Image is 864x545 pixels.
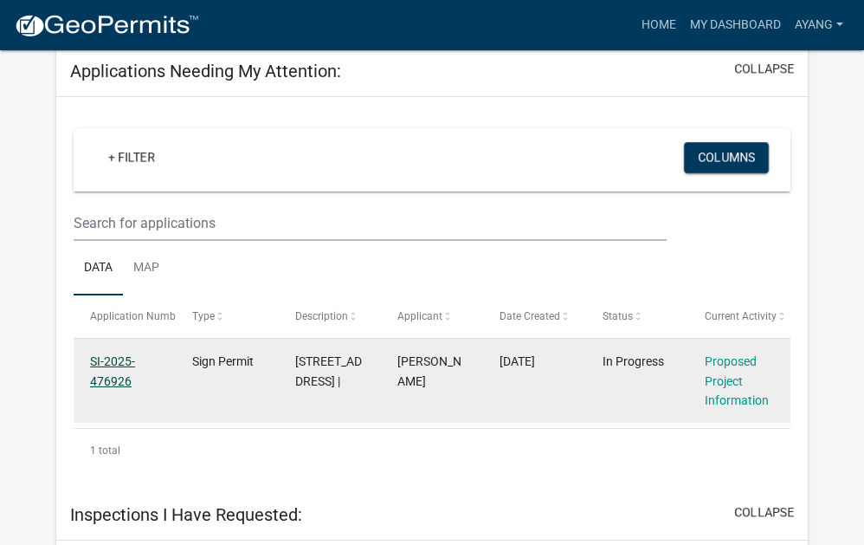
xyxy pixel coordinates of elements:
a: Proposed Project Information [705,354,769,408]
span: Current Activity [705,310,777,322]
a: Map [123,241,170,296]
datatable-header-cell: Status [585,295,687,337]
a: Home [635,9,683,42]
datatable-header-cell: Date Created [483,295,585,337]
a: SI-2025-476926 [90,354,135,388]
a: + Filter [94,142,169,173]
span: 3355 CENTENNIAL RD | [295,354,362,388]
span: Sign Permit [192,354,254,368]
datatable-header-cell: Current Activity [688,295,790,337]
a: My Dashboard [683,9,788,42]
datatable-header-cell: Application Number [74,295,176,337]
a: Data [74,241,123,296]
span: Status [603,310,633,322]
button: Columns [684,142,769,173]
div: collapse [56,97,808,490]
a: ayang [788,9,850,42]
span: 09/11/2025 [500,354,535,368]
datatable-header-cell: Type [176,295,278,337]
button: collapse [734,60,794,78]
span: Description [295,310,348,322]
span: Applicant [397,310,442,322]
span: Type [192,310,215,322]
span: Application Number [90,310,184,322]
button: collapse [734,503,794,522]
h5: Inspections I Have Requested: [70,504,302,525]
div: 1 total [74,429,790,472]
span: Date Created [500,310,560,322]
datatable-header-cell: Applicant [381,295,483,337]
datatable-header-cell: Description [278,295,380,337]
input: Search for applications [74,205,667,241]
span: In Progress [603,354,664,368]
h5: Applications Needing My Attention: [70,61,341,81]
span: Autumn Yang [397,354,461,388]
